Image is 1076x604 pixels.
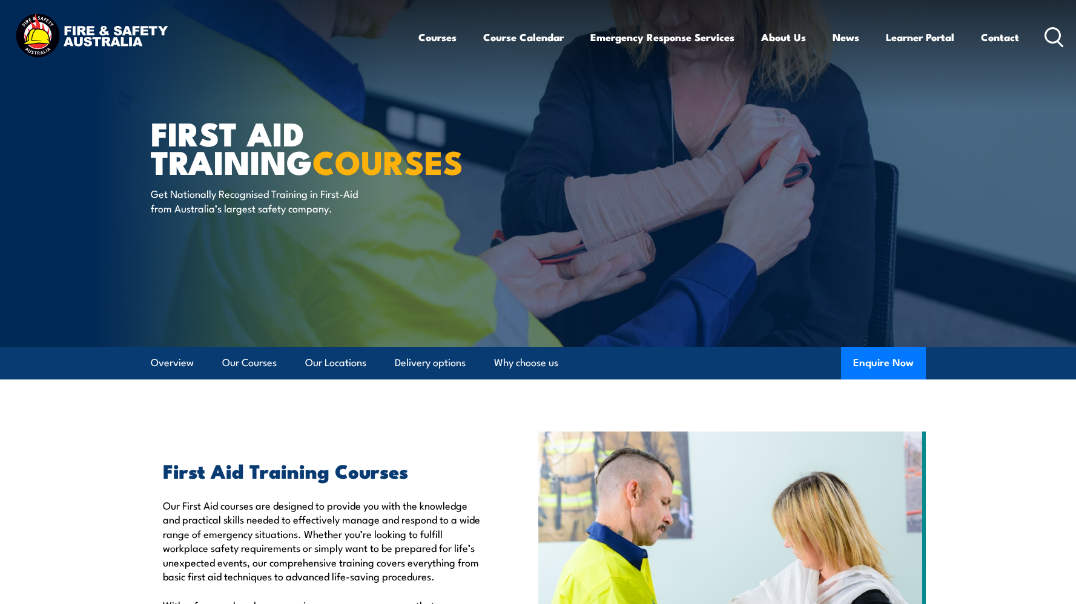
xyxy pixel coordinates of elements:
a: Course Calendar [483,21,564,53]
a: Emergency Response Services [590,21,734,53]
h1: First Aid Training [151,119,450,175]
p: Get Nationally Recognised Training in First-Aid from Australia’s largest safety company. [151,186,372,215]
button: Enquire Now [841,347,926,379]
h2: First Aid Training Courses [163,462,483,479]
a: Courses [418,21,457,53]
a: Contact [981,21,1019,53]
strong: COURSES [312,136,463,186]
p: Our First Aid courses are designed to provide you with the knowledge and practical skills needed ... [163,498,483,583]
a: Why choose us [494,347,558,379]
a: Our Courses [222,347,277,379]
a: Overview [151,347,194,379]
a: Our Locations [305,347,366,379]
a: About Us [761,21,806,53]
a: News [833,21,859,53]
a: Delivery options [395,347,466,379]
a: Learner Portal [886,21,954,53]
